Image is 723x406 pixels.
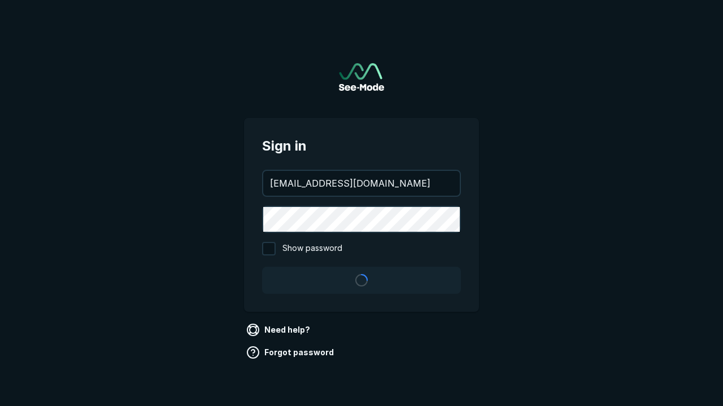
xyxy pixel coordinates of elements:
span: Show password [282,242,342,255]
a: Forgot password [244,343,338,361]
a: Need help? [244,321,315,339]
span: Sign in [262,136,461,156]
a: Go to sign in [339,63,384,91]
input: your@email.com [263,171,460,196]
img: See-Mode Logo [339,63,384,91]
